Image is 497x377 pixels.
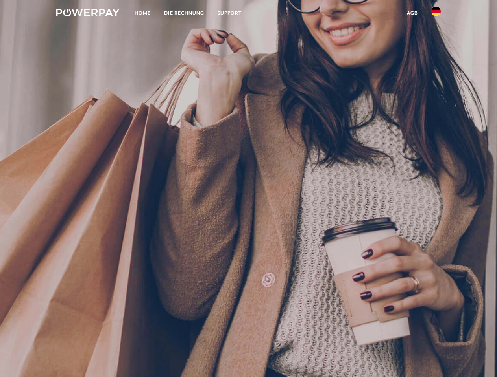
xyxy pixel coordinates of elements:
[400,6,425,20] a: agb
[157,6,211,20] a: DIE RECHNUNG
[211,6,248,20] a: SUPPORT
[128,6,157,20] a: Home
[431,7,441,16] img: de
[56,9,120,16] img: logo-powerpay-white.svg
